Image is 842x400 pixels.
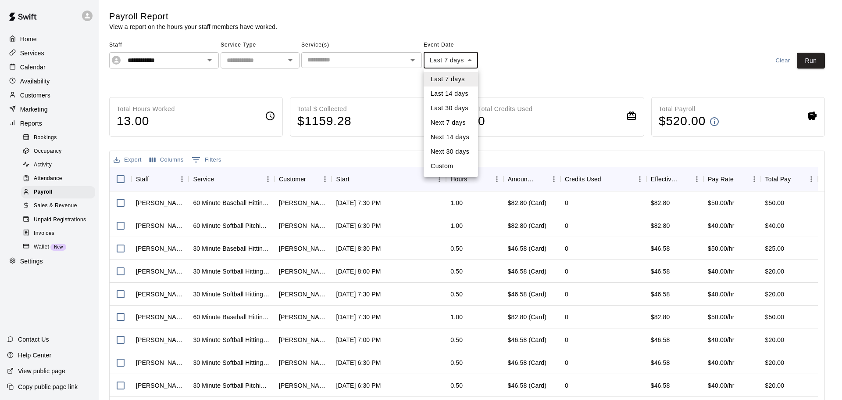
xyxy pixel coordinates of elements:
li: Last 30 days [424,101,478,115]
li: Last 14 days [424,86,478,101]
li: Next 30 days [424,144,478,159]
li: Last 7 days [424,72,478,86]
li: Custom [424,159,478,173]
li: Next 7 days [424,115,478,130]
li: Next 14 days [424,130,478,144]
